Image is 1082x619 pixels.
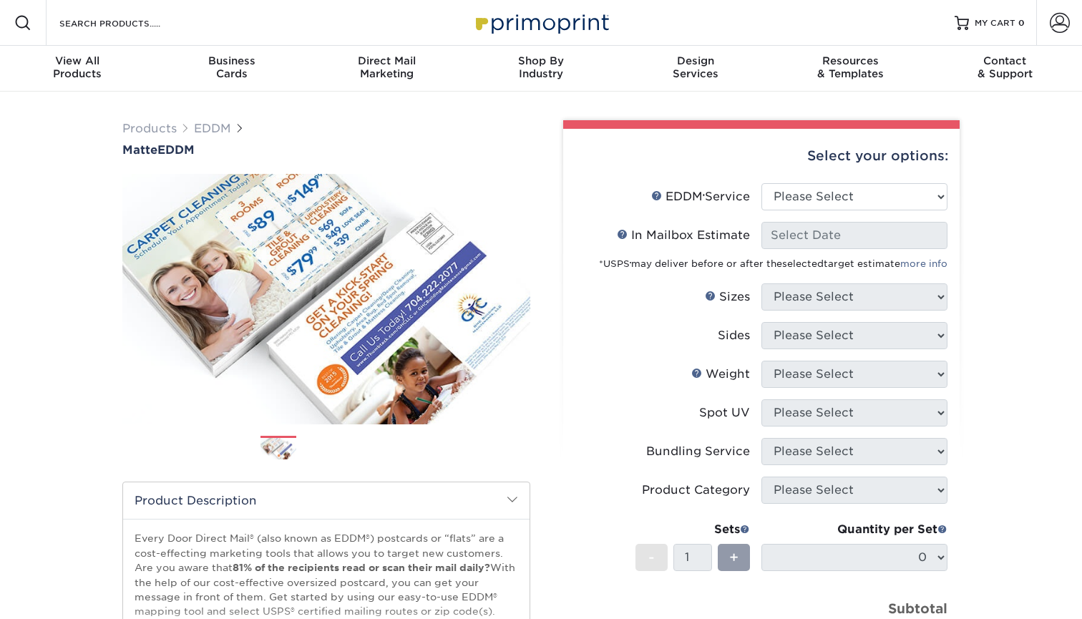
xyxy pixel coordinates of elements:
[356,430,392,466] img: EDDM 03
[618,46,773,92] a: DesignServices
[630,261,631,265] sup: ®
[773,46,927,92] a: Resources& Templates
[122,122,177,135] a: Products
[651,188,750,205] div: EDDM Service
[618,54,773,80] div: Services
[260,437,296,461] img: EDDM 01
[618,54,773,67] span: Design
[761,222,947,249] input: Select Date
[155,54,309,80] div: Cards
[888,600,947,616] strong: Subtotal
[729,547,739,568] span: +
[927,54,1082,80] div: & Support
[464,54,618,67] span: Shop By
[705,288,750,306] div: Sizes
[155,54,309,67] span: Business
[773,54,927,67] span: Resources
[699,404,750,421] div: Spot UV
[464,54,618,80] div: Industry
[718,327,750,344] div: Sides
[703,193,705,199] sup: ®
[309,54,464,67] span: Direct Mail
[122,143,530,157] h1: EDDM
[194,122,231,135] a: EDDM
[648,547,655,568] span: -
[599,258,947,269] small: *USPS may deliver before or after the target estimate
[122,164,530,435] img: Matte 01
[575,129,948,183] div: Select your options:
[469,7,613,38] img: Primoprint
[635,521,750,538] div: Sets
[646,443,750,460] div: Bundling Service
[642,482,750,499] div: Product Category
[927,54,1082,67] span: Contact
[309,46,464,92] a: Direct MailMarketing
[900,258,947,269] a: more info
[123,482,530,519] h2: Product Description
[975,17,1015,29] span: MY CART
[927,46,1082,92] a: Contact& Support
[782,258,824,269] span: selected
[58,14,198,31] input: SEARCH PRODUCTS.....
[691,366,750,383] div: Weight
[155,46,309,92] a: BusinessCards
[617,227,750,244] div: In Mailbox Estimate
[309,54,464,80] div: Marketing
[122,143,530,157] a: MatteEDDM
[761,521,947,538] div: Quantity per Set
[1018,18,1025,28] span: 0
[233,562,490,573] strong: 81% of the recipients read or scan their mail daily?
[773,54,927,80] div: & Templates
[464,46,618,92] a: Shop ByIndustry
[122,143,157,157] span: Matte
[308,430,344,466] img: EDDM 02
